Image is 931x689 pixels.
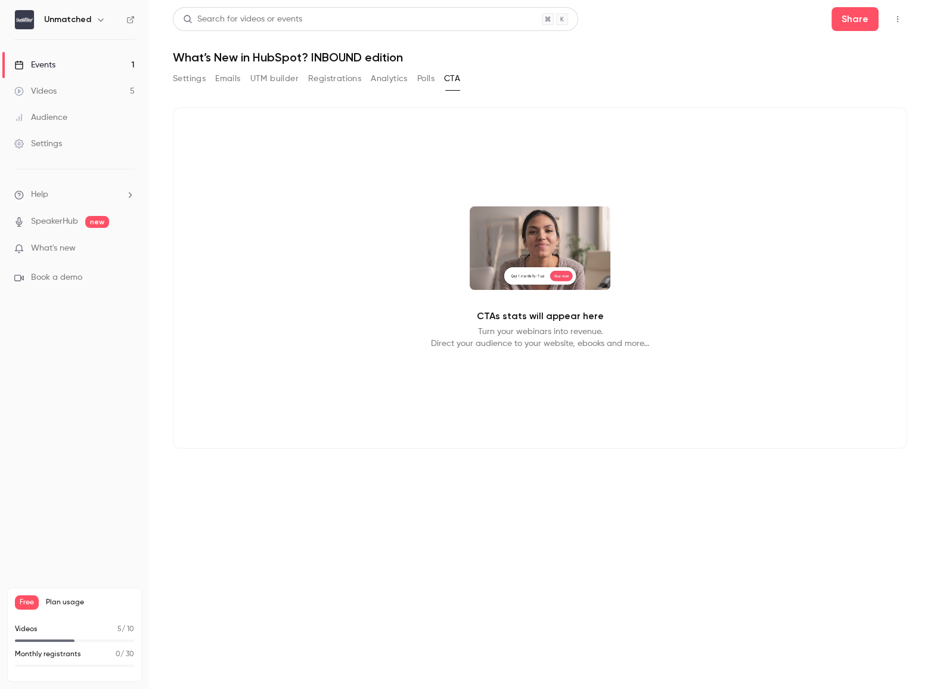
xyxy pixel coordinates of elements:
[46,598,134,607] span: Plan usage
[308,69,361,88] button: Registrations
[831,7,879,31] button: Share
[120,243,135,254] iframe: Noticeable Trigger
[15,10,34,29] img: Unmatched
[371,69,408,88] button: Analytics
[14,85,57,97] div: Videos
[250,69,299,88] button: UTM builder
[14,138,62,150] div: Settings
[85,216,109,228] span: new
[173,69,206,88] button: Settings
[215,69,240,88] button: Emails
[44,14,91,26] h6: Unmatched
[117,626,122,633] span: 5
[431,326,649,350] p: Turn your webinars into revenue. Direct your audience to your website, ebooks and more...
[173,50,907,64] h1: What’s New in HubSpot? INBOUND edition
[14,59,55,71] div: Events
[14,112,67,123] div: Audience
[31,189,48,201] span: Help
[116,651,120,658] span: 0
[417,69,435,88] button: Polls
[117,624,134,635] p: / 10
[15,595,39,610] span: Free
[477,309,604,323] p: CTAs stats will appear here
[444,69,460,88] button: CTA
[14,189,135,201] li: help-dropdown-opener
[31,242,76,255] span: What's new
[116,649,134,660] p: / 30
[15,649,81,660] p: Monthly registrants
[183,13,302,26] div: Search for videos or events
[15,624,38,635] p: Videos
[31,271,82,284] span: Book a demo
[31,215,78,228] a: SpeakerHub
